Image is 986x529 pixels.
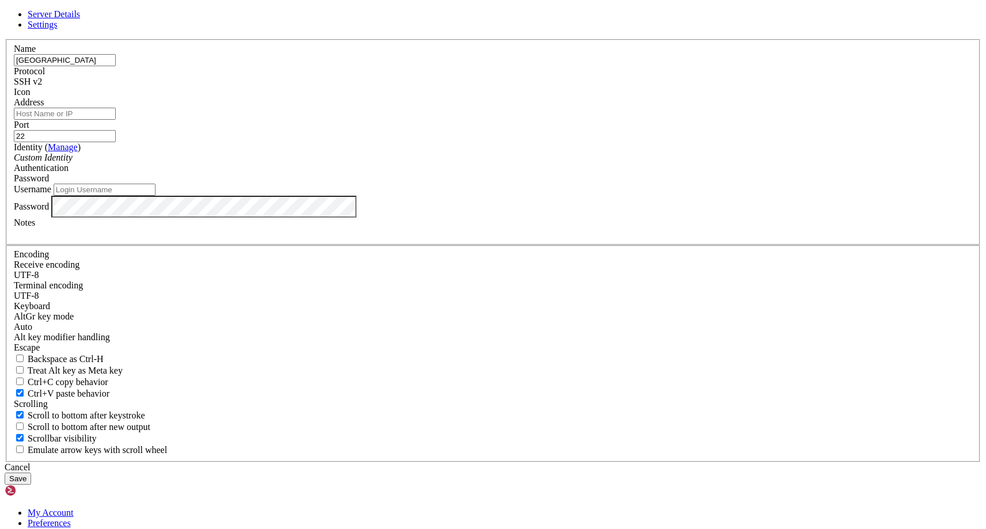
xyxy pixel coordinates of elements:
label: Whether the Alt key acts as a Meta key or as a distinct Alt key. [14,366,123,375]
label: Name [14,44,36,54]
input: Login Username [54,184,156,196]
span: UTF-8 [14,291,39,300]
label: Ctrl-C copies if true, send ^C to host if false. Ctrl-Shift-C sends ^C to host if true, copies if... [14,377,108,387]
label: Set the expected encoding for data received from the host. If the encodings do not match, visual ... [14,260,79,269]
label: Scrolling [14,399,48,409]
label: Notes [14,218,35,227]
input: Backspace as Ctrl-H [16,355,24,362]
span: Password [14,173,49,183]
label: If true, the backspace should send BS ('\x08', aka ^H). Otherwise the backspace key should send '... [14,354,104,364]
a: Preferences [28,518,71,528]
div: Cancel [5,462,981,473]
label: Encoding [14,249,49,259]
label: Password [14,201,49,211]
span: Scroll to bottom after keystroke [28,410,145,420]
input: Scroll to bottom after new output [16,423,24,430]
div: Custom Identity [14,153,972,163]
input: Emulate arrow keys with scroll wheel [16,446,24,453]
a: My Account [28,508,74,517]
label: Keyboard [14,301,50,311]
a: Server Details [28,9,80,19]
label: Whether to scroll to the bottom on any keystroke. [14,410,145,420]
span: Scroll to bottom after new output [28,422,150,432]
i: Custom Identity [14,153,73,162]
label: Scroll to bottom after new output. [14,422,150,432]
span: Ctrl+C copy behavior [28,377,108,387]
input: Ctrl+C copy behavior [16,378,24,385]
label: Address [14,97,44,107]
img: Shellngn [5,485,71,496]
label: The vertical scrollbar mode. [14,433,97,443]
input: Scrollbar visibility [16,434,24,442]
div: UTF-8 [14,270,972,280]
span: Ctrl+V paste behavior [28,389,109,398]
span: ( ) [45,142,81,152]
label: Authentication [14,163,69,173]
label: Set the expected encoding for data received from the host. If the encodings do not match, visual ... [14,311,74,321]
span: SSH v2 [14,77,42,86]
span: Emulate arrow keys with scroll wheel [28,445,167,455]
span: Scrollbar visibility [28,433,97,443]
label: Icon [14,87,30,97]
input: Host Name or IP [14,108,116,120]
label: Controls how the Alt key is handled. Escape: Send an ESC prefix. 8-Bit: Add 128 to the typed char... [14,332,110,342]
label: Protocol [14,66,45,76]
a: Settings [28,20,58,29]
span: Treat Alt key as Meta key [28,366,123,375]
div: Auto [14,322,972,332]
label: When using the alternative screen buffer, and DECCKM (Application Cursor Keys) is active, mouse w... [14,445,167,455]
input: Port Number [14,130,116,142]
button: Save [5,473,31,485]
label: Port [14,120,29,130]
label: The default terminal encoding. ISO-2022 enables character map translations (like graphics maps). ... [14,280,83,290]
input: Ctrl+V paste behavior [16,389,24,397]
label: Ctrl+V pastes if true, sends ^V to host if false. Ctrl+Shift+V sends ^V to host if true, pastes i... [14,389,109,398]
label: Username [14,184,51,194]
label: Identity [14,142,81,152]
span: Escape [14,342,40,352]
div: Escape [14,342,972,353]
span: Backspace as Ctrl-H [28,354,104,364]
input: Server Name [14,54,116,66]
div: SSH v2 [14,77,972,87]
span: UTF-8 [14,270,39,280]
div: UTF-8 [14,291,972,301]
span: Auto [14,322,32,332]
a: Manage [48,142,78,152]
input: Scroll to bottom after keystroke [16,411,24,418]
input: Treat Alt key as Meta key [16,366,24,374]
div: Password [14,173,972,184]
